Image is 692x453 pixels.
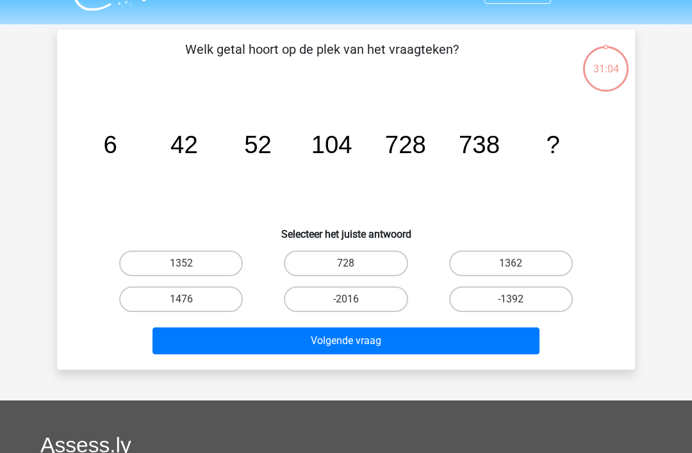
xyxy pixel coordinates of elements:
[119,251,243,276] label: 1352
[119,286,243,312] label: 1476
[244,131,272,158] tspan: 52
[78,218,614,240] h6: Selecteer het juiste antwoord
[582,45,630,77] div: 31:04
[311,131,352,158] tspan: 104
[449,286,573,312] label: -1392
[284,286,408,312] label: -2016
[449,251,573,276] label: 1362
[170,131,198,158] tspan: 42
[385,131,426,158] tspan: 728
[546,131,559,158] tspan: ?
[78,40,566,78] p: Welk getal hoort op de plek van het vraagteken?
[152,327,540,354] button: Volgende vraag
[459,131,500,158] tspan: 738
[284,251,408,276] label: 728
[104,131,117,158] tspan: 6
